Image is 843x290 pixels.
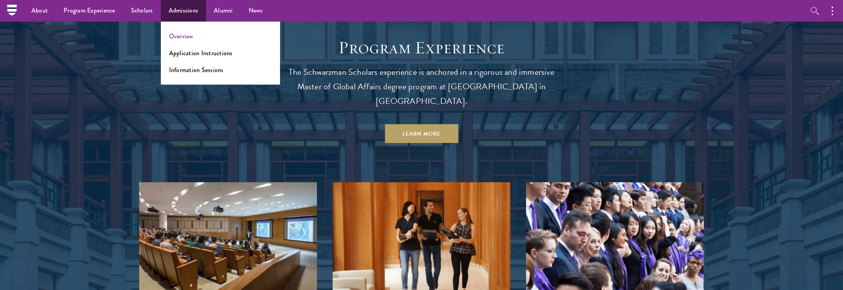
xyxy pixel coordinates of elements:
a: Learn More [385,124,458,143]
a: Application Instructions [169,49,233,58]
a: Overview [169,32,193,41]
p: The Schwarzman Scholars experience is anchored in a rigorous and immersive Master of Global Affai... [280,65,563,109]
a: Information Sessions [169,65,224,74]
h1: Program Experience [280,37,563,59]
